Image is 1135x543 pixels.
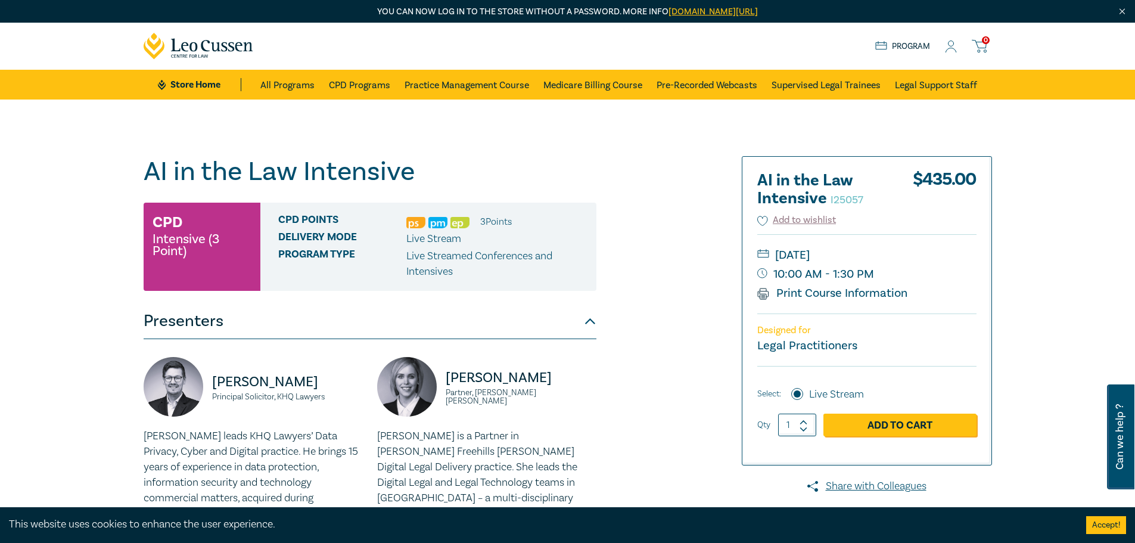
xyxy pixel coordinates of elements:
[982,36,990,44] span: 0
[757,286,908,301] a: Print Course Information
[144,5,992,18] p: You can now log in to the store without a password. More info
[428,217,447,228] img: Practice Management & Business Skills
[543,70,642,100] a: Medicare Billing Course
[144,303,596,339] button: Presenters
[1114,392,1125,482] span: Can we help ?
[480,214,512,229] li: 3 Point s
[757,418,770,432] label: Qty
[212,373,363,392] p: [PERSON_NAME]
[450,217,469,228] img: Ethics & Professional Responsibility
[406,249,587,280] p: Live Streamed Conferences and Intensives
[778,414,816,436] input: 1
[875,40,931,53] a: Program
[831,193,863,207] small: I25057
[757,387,781,401] span: Select:
[757,246,977,265] small: [DATE]
[757,265,977,284] small: 10:00 AM - 1:30 PM
[260,70,315,100] a: All Programs
[144,357,203,417] img: https://s3.ap-southeast-2.amazonaws.com/leo-cussen-store-production-content/Contacts/Alex%20Ditte...
[657,70,757,100] a: Pre-Recorded Webcasts
[772,70,881,100] a: Supervised Legal Trainees
[278,231,406,247] span: Delivery Mode
[158,78,241,91] a: Store Home
[278,214,406,229] span: CPD Points
[446,368,596,387] p: [PERSON_NAME]
[823,414,977,436] a: Add to Cart
[668,6,758,17] a: [DOMAIN_NAME][URL]
[809,387,864,402] label: Live Stream
[153,233,251,257] small: Intensive (3 Point)
[153,212,182,233] h3: CPD
[742,479,992,494] a: Share with Colleagues
[446,389,596,405] small: Partner, [PERSON_NAME] [PERSON_NAME]
[278,249,406,280] span: Program type
[144,156,596,187] h1: AI in the Law Intensive
[895,70,977,100] a: Legal Support Staff
[757,172,888,207] h2: AI in the Law Intensive
[1086,516,1126,534] button: Accept cookies
[757,325,977,336] p: Designed for
[329,70,390,100] a: CPD Programs
[406,217,425,228] img: Professional Skills
[212,393,363,401] small: Principal Solicitor, KHQ Lawyers
[144,429,363,506] p: [PERSON_NAME] leads KHQ Lawyers’ Data Privacy, Cyber and Digital practice. He brings 15 years of ...
[913,172,977,213] div: $ 435.00
[377,357,437,417] img: https://s3.ap-southeast-2.amazonaws.com/leo-cussen-store-production-content/Contacts/Emily%20Cogh...
[757,213,837,227] button: Add to wishlist
[9,517,1068,532] div: This website uses cookies to enhance the user experience.
[1117,7,1127,17] img: Close
[405,70,529,100] a: Practice Management Course
[757,338,857,353] small: Legal Practitioners
[377,429,596,522] p: [PERSON_NAME] is a Partner in [PERSON_NAME] Freehills [PERSON_NAME] Digital Legal Delivery practi...
[406,232,461,246] span: Live Stream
